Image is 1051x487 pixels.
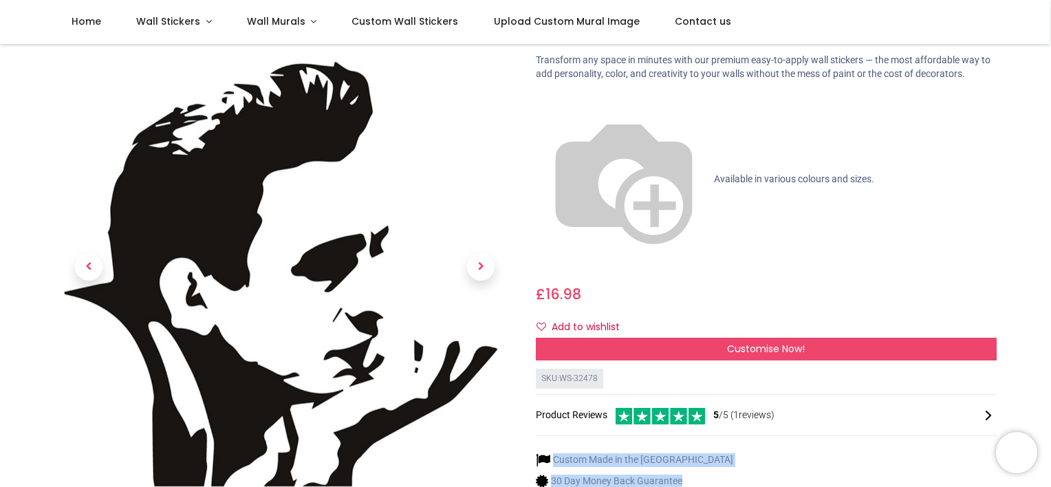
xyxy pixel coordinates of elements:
[494,14,640,28] span: Upload Custom Mural Image
[545,284,581,304] span: 16.98
[136,14,200,28] span: Wall Stickers
[536,453,733,467] li: Custom Made in the [GEOGRAPHIC_DATA]
[536,91,712,268] img: color-wheel.png
[996,432,1037,473] iframe: Brevo live chat
[72,14,101,28] span: Home
[537,322,546,332] i: Add to wishlist
[714,173,874,184] span: Available in various colours and sizes.
[54,113,123,420] a: Previous
[536,54,997,80] p: Transform any space in minutes with our premium easy-to-apply wall stickers — the most affordable...
[351,14,458,28] span: Custom Wall Stickers
[247,14,305,28] span: Wall Murals
[536,406,997,424] div: Product Reviews
[713,409,719,420] span: 5
[727,342,805,356] span: Customise Now!
[536,284,581,304] span: £
[536,369,603,389] div: SKU: WS-32478
[446,113,515,420] a: Next
[75,253,102,281] span: Previous
[675,14,731,28] span: Contact us
[713,409,774,422] span: /5 ( 1 reviews)
[536,316,631,339] button: Add to wishlistAdd to wishlist
[467,253,495,281] span: Next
